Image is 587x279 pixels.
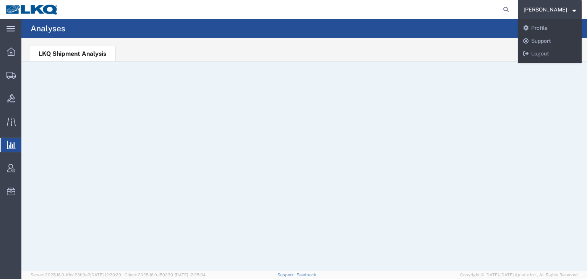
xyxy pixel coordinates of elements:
[31,19,65,38] h4: Analyses
[518,35,582,48] a: Support
[125,273,206,277] span: Client: 2025.16.0-1592391
[29,46,116,61] li: LKQ Shipment Analysis
[175,273,206,277] span: [DATE] 12:25:34
[31,273,121,277] span: Server: 2025.16.0-1ffcc23b9e2
[297,273,316,277] a: Feedback
[518,47,582,60] a: Logout
[518,22,582,35] a: Profile
[90,273,121,277] span: [DATE] 12:29:29
[524,5,567,14] span: Alexandra Haggerty
[5,4,59,15] img: logo
[277,273,297,277] a: Support
[523,5,576,14] button: [PERSON_NAME]
[460,272,578,278] span: Copyright © [DATE]-[DATE] Agistix Inc., All Rights Reserved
